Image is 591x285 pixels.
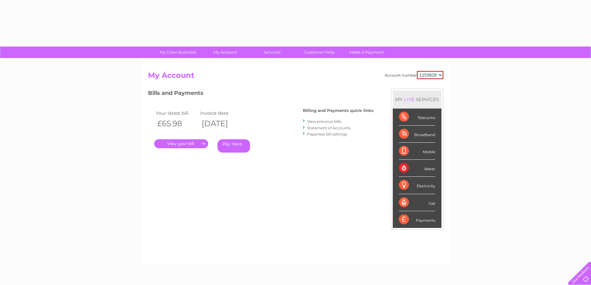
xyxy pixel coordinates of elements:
th: [DATE] [199,117,243,130]
div: LIVE [403,96,416,102]
div: Gas [399,194,435,211]
div: Mobile [399,143,435,160]
th: £65.98 [154,117,199,130]
div: Water [399,160,435,177]
a: Statement of Accounts [307,126,351,130]
a: My Account [199,47,251,58]
a: Services [247,47,298,58]
td: Your latest bill [154,109,199,117]
div: Payments [399,211,435,228]
a: View previous bills [307,119,341,124]
a: My Clear Business [152,47,204,58]
a: Make A Payment [341,47,392,58]
div: MY SERVICES [393,91,441,108]
a: . [154,139,208,148]
div: Telecoms [399,109,435,126]
a: Customer Help [294,47,345,58]
div: Electricity [399,177,435,194]
td: Invoice date [199,109,243,117]
h3: Bills and Payments [148,89,374,100]
a: Pay Here [217,139,250,153]
h2: My Account [148,71,443,83]
div: Account number [385,71,443,79]
a: Paperless bill settings [307,132,347,136]
div: Broadband [399,126,435,143]
h4: Billing and Payments quick links [303,108,374,113]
